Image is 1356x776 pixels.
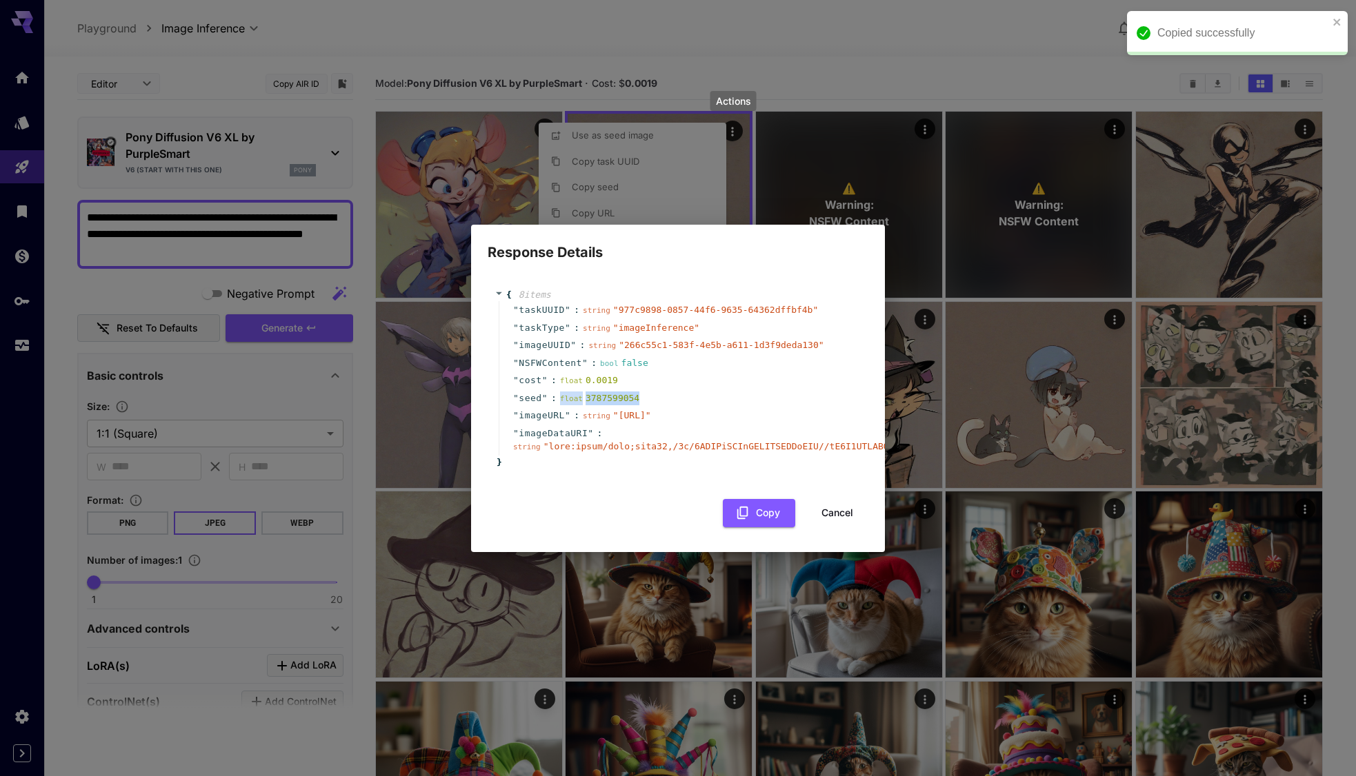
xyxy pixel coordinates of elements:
[580,338,586,352] span: :
[513,358,519,368] span: "
[519,356,582,370] span: NSFWContent
[583,324,610,333] span: string
[519,338,570,352] span: imageUUID
[588,428,593,438] span: "
[513,428,519,438] span: "
[565,410,570,420] span: "
[513,340,519,350] span: "
[560,376,583,385] span: float
[1333,17,1342,28] button: close
[519,391,541,405] span: seed
[583,411,610,420] span: string
[542,393,548,403] span: "
[560,374,618,387] div: 0.0019
[600,359,619,368] span: bool
[613,410,651,420] span: " [URL] "
[565,323,570,333] span: "
[600,356,648,370] div: false
[582,358,588,368] span: "
[506,288,512,302] span: {
[1157,25,1328,41] div: Copied successfully
[613,323,699,333] span: " imageInference "
[519,374,541,387] span: cost
[597,427,603,440] span: :
[570,340,576,350] span: "
[513,375,519,385] span: "
[551,391,557,405] span: :
[551,374,557,387] span: :
[513,410,519,420] span: "
[588,341,616,350] span: string
[519,427,588,440] span: imageDataURI
[574,321,579,335] span: :
[613,305,818,315] span: " 977c9898-0857-44f6-9635-64362dffbf4b "
[574,409,579,422] span: :
[471,225,885,263] h2: Response Details
[591,356,597,370] span: :
[542,375,548,385] span: "
[519,409,565,422] span: imageURL
[574,303,579,317] span: :
[519,303,565,317] span: taskUUID
[513,323,519,333] span: "
[565,305,570,315] span: "
[806,499,868,527] button: Cancel
[495,456,502,469] span: }
[619,340,824,350] span: " 266c55c1-583f-4e5b-a611-1d3f9deda130 "
[513,305,519,315] span: "
[560,394,583,403] span: float
[710,91,757,111] div: Actions
[583,306,610,315] span: string
[723,499,795,527] button: Copy
[519,289,551,300] span: 8 item s
[519,321,565,335] span: taskType
[513,442,541,451] span: string
[560,391,639,405] div: 3787599054
[513,393,519,403] span: "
